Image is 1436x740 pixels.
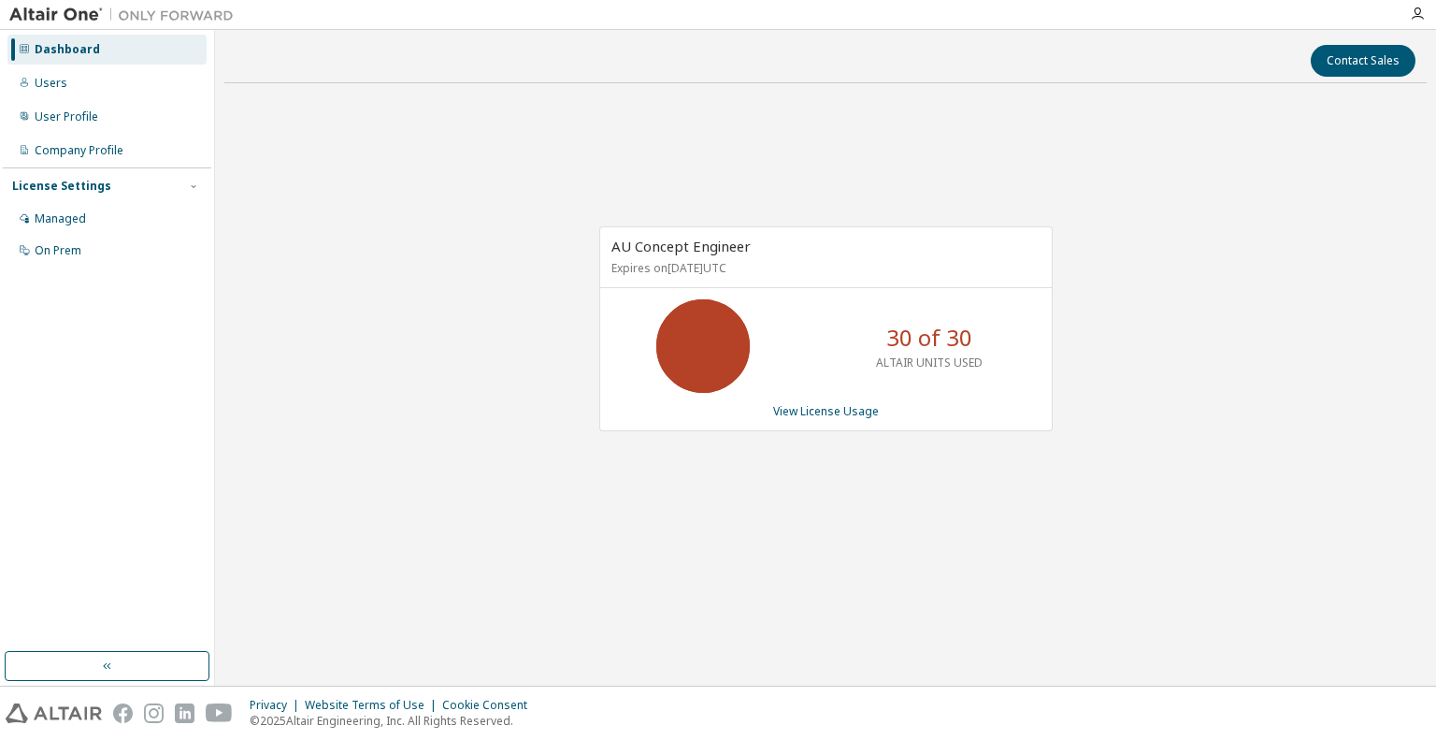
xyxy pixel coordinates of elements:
p: 30 of 30 [886,322,972,354]
p: © 2025 Altair Engineering, Inc. All Rights Reserved. [250,713,538,729]
div: User Profile [35,109,98,124]
img: youtube.svg [206,704,233,723]
button: Contact Sales [1311,45,1415,77]
div: Users [35,76,67,91]
div: Privacy [250,698,305,713]
div: On Prem [35,243,81,258]
div: License Settings [12,179,111,194]
a: View License Usage [773,403,879,419]
img: altair_logo.svg [6,704,102,723]
img: facebook.svg [113,704,133,723]
div: Cookie Consent [442,698,538,713]
div: Company Profile [35,143,123,158]
img: Altair One [9,6,243,24]
img: linkedin.svg [175,704,194,723]
p: ALTAIR UNITS USED [876,355,983,370]
img: instagram.svg [144,704,164,723]
div: Managed [35,211,86,226]
div: Dashboard [35,42,100,57]
div: Website Terms of Use [305,698,442,713]
p: Expires on [DATE] UTC [611,260,1036,276]
span: AU Concept Engineer [611,237,751,255]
